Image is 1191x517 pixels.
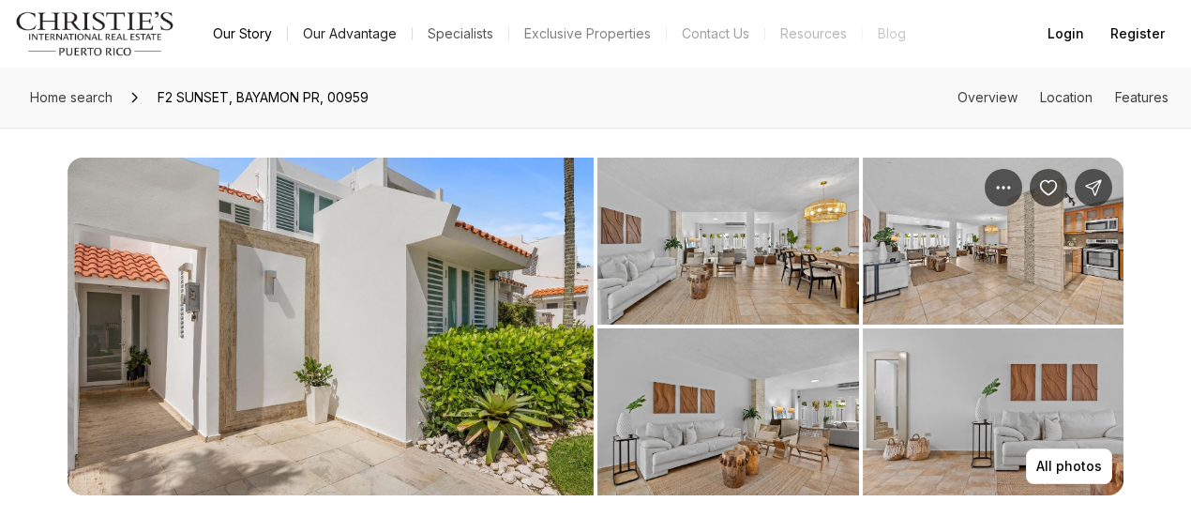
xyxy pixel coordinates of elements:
a: Our Advantage [288,21,412,47]
button: View image gallery [863,328,1124,495]
img: logo [15,11,175,56]
button: Login [1036,15,1095,53]
span: F2 SUNSET, BAYAMON PR, 00959 [150,83,376,113]
a: Exclusive Properties [509,21,666,47]
button: Register [1099,15,1176,53]
div: Listing Photos [68,158,1123,495]
button: View image gallery [597,158,859,325]
nav: Page section menu [957,90,1168,105]
a: Specialists [413,21,508,47]
a: Skip to: Location [1040,89,1093,105]
a: Blog [863,21,921,47]
li: 2 of 9 [597,158,1123,495]
button: Save Property: F2 SUNSET [1030,169,1067,206]
a: Our Story [198,21,287,47]
a: Skip to: Features [1115,89,1168,105]
p: All photos [1036,459,1102,474]
span: Register [1110,26,1165,41]
button: Share Property: F2 SUNSET [1075,169,1112,206]
button: Contact Us [667,21,764,47]
button: View image gallery [863,158,1124,325]
button: View image gallery [68,158,594,495]
li: 1 of 9 [68,158,594,495]
span: Home search [30,89,113,105]
button: Property options [985,169,1022,206]
a: Skip to: Overview [957,89,1018,105]
button: View image gallery [597,328,859,495]
a: Home search [23,83,120,113]
button: All photos [1026,449,1112,484]
a: Resources [765,21,862,47]
span: Login [1048,26,1084,41]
